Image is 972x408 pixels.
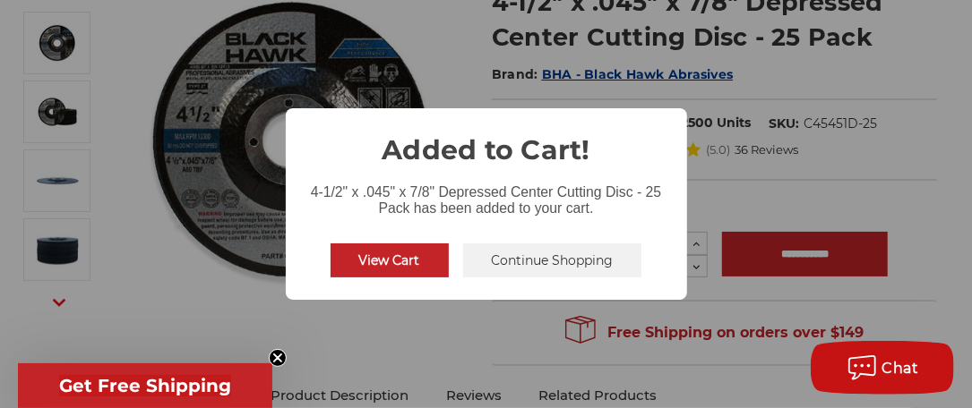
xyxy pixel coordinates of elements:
[463,243,642,277] button: Continue Shopping
[286,170,687,220] div: 4-1/2" x .045" x 7/8" Depressed Center Cutting Disc - 25 Pack has been added to your cart.
[59,375,231,396] span: Get Free Shipping
[882,360,919,377] span: Chat
[811,341,954,395] button: Chat
[331,243,449,277] button: View Cart
[269,349,287,367] button: Close teaser
[286,108,687,170] h2: Added to Cart!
